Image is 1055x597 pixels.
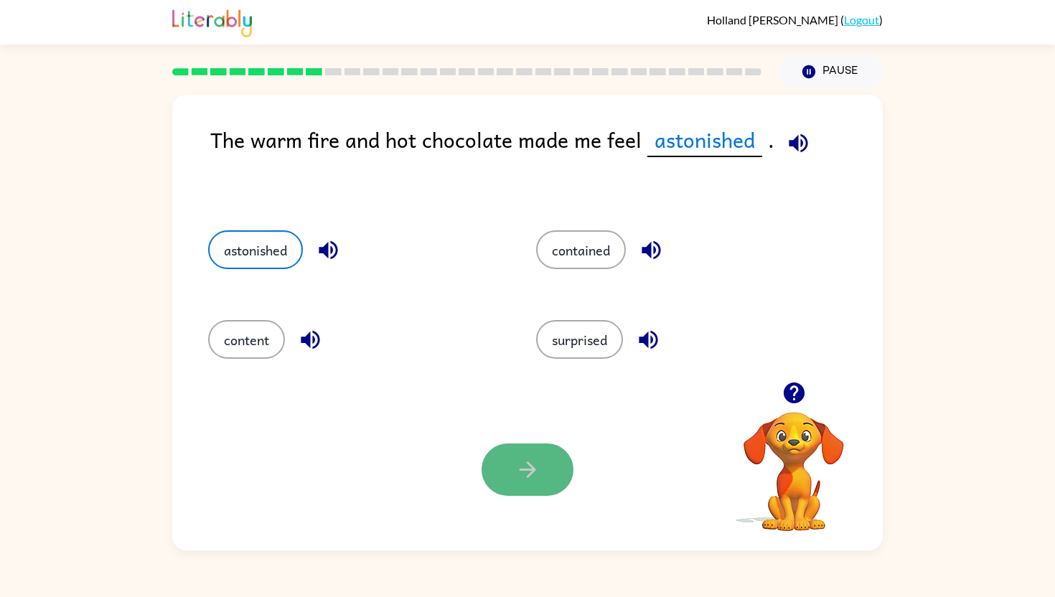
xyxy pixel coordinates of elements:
[722,390,866,533] video: Your browser must support playing .mp4 files to use Literably. Please try using another browser.
[172,6,252,37] img: Literably
[707,13,840,27] span: Holland [PERSON_NAME]
[536,230,626,269] button: contained
[208,320,285,359] button: content
[536,320,623,359] button: surprised
[844,13,879,27] a: Logout
[208,230,303,269] button: astonished
[647,123,762,157] span: astonished
[210,123,883,202] div: The warm fire and hot chocolate made me feel .
[707,13,883,27] div: ( )
[779,55,883,88] button: Pause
